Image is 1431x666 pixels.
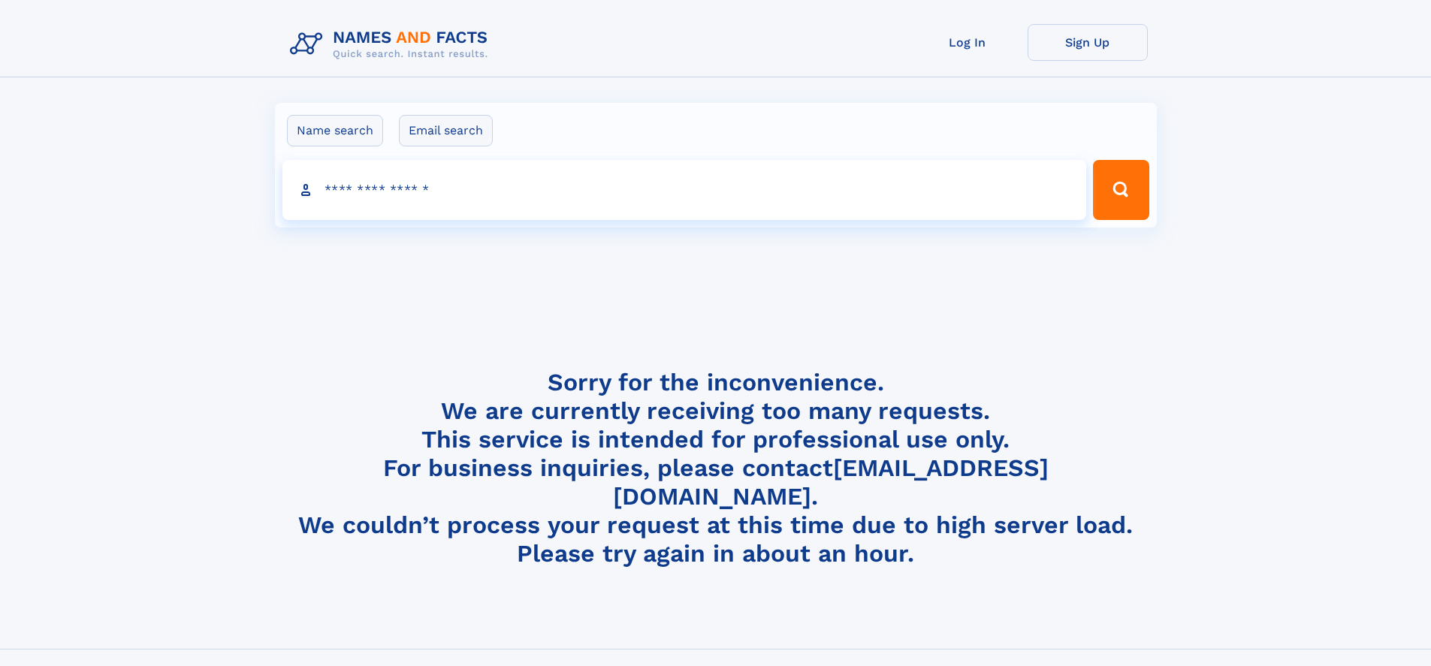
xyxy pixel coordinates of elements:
[1028,24,1148,61] a: Sign Up
[287,115,383,146] label: Name search
[399,115,493,146] label: Email search
[613,454,1049,511] a: [EMAIL_ADDRESS][DOMAIN_NAME]
[284,24,500,65] img: Logo Names and Facts
[907,24,1028,61] a: Log In
[284,368,1148,568] h4: Sorry for the inconvenience. We are currently receiving too many requests. This service is intend...
[282,160,1087,220] input: search input
[1093,160,1149,220] button: Search Button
